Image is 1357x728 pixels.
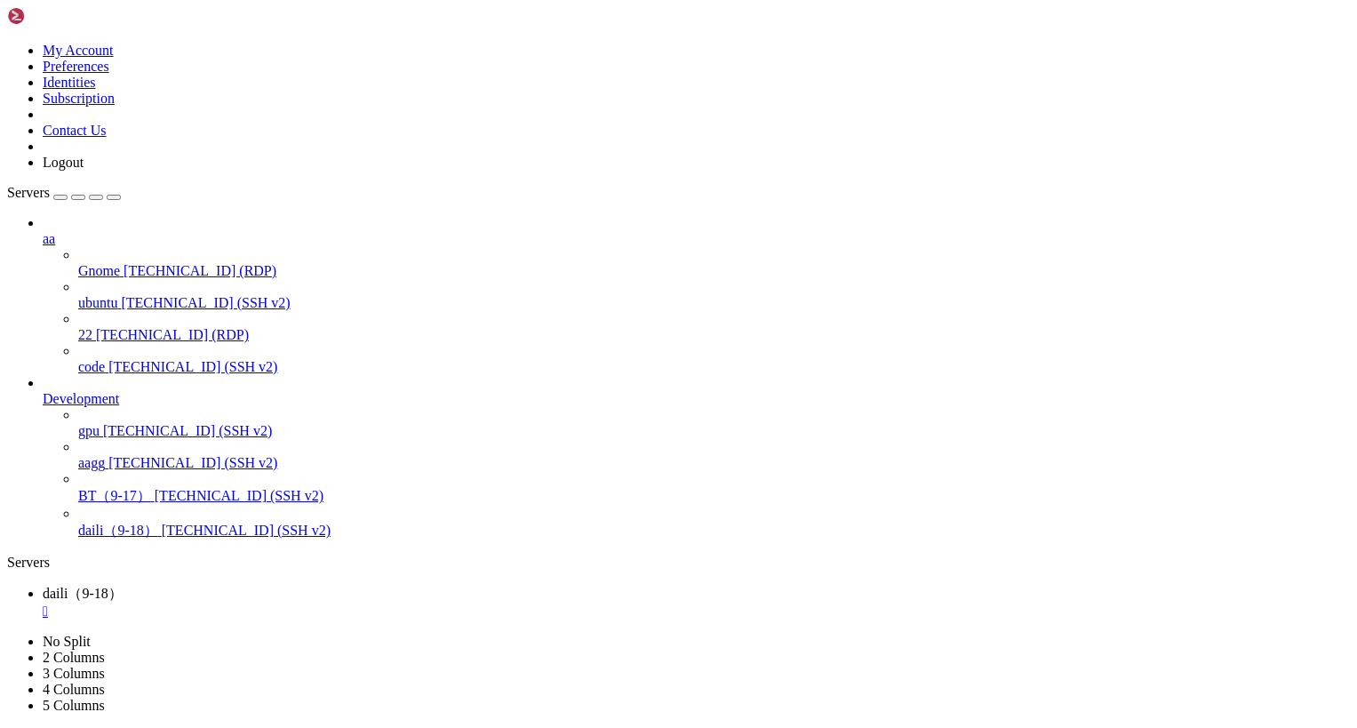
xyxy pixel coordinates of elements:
span: [TECHNICAL_ID] (RDP) [124,263,276,278]
span: Gnome [78,263,120,278]
a: aagg [TECHNICAL_ID] (SSH v2) [78,455,1350,471]
a: Preferences [43,59,109,74]
li: BT（9-17） [TECHNICAL_ID] (SSH v2) [78,471,1350,506]
span: [TECHNICAL_ID] (SSH v2) [121,295,290,310]
li: aagg [TECHNICAL_ID] (SSH v2) [78,439,1350,471]
a: 22 [TECHNICAL_ID] (RDP) [78,327,1350,343]
a: Contact Us [43,123,107,138]
a: ubuntu [TECHNICAL_ID] (SSH v2) [78,295,1350,311]
span: daili（9-18） [43,586,123,601]
div: Servers [7,555,1350,571]
a: Servers [7,185,121,200]
a: 4 Columns [43,682,105,697]
li: gpu [TECHNICAL_ID] (SSH v2) [78,407,1350,439]
a: Gnome [TECHNICAL_ID] (RDP) [78,263,1350,279]
li: aa [43,215,1350,375]
span: ubuntu [78,295,117,310]
span: gpu [78,423,100,438]
span: aa [43,231,55,246]
span: code [78,359,105,374]
span: [TECHNICAL_ID] (RDP) [96,327,249,342]
span: Servers [7,185,50,200]
span: [TECHNICAL_ID] (SSH v2) [162,523,331,538]
a: Development [43,391,1350,407]
li: daili（9-18） [TECHNICAL_ID] (SSH v2) [78,506,1350,540]
a: BT（9-17） [TECHNICAL_ID] (SSH v2) [78,487,1350,506]
a: code [TECHNICAL_ID] (SSH v2) [78,359,1350,375]
li: 22 [TECHNICAL_ID] (RDP) [78,311,1350,343]
span: Development [43,391,119,406]
img: Shellngn [7,7,109,25]
span: [TECHNICAL_ID] (SSH v2) [108,359,277,374]
li: ubuntu [TECHNICAL_ID] (SSH v2) [78,279,1350,311]
div: (0, 1) [7,22,14,37]
span: BT（9-17） [78,488,151,503]
a: Identities [43,75,96,90]
a: 2 Columns [43,650,105,665]
span: [TECHNICAL_ID] (SSH v2) [155,488,323,503]
span: [TECHNICAL_ID] (SSH v2) [108,455,277,470]
a: daili（9-18） [TECHNICAL_ID] (SSH v2) [78,522,1350,540]
a: No Split [43,634,91,649]
span: 22 [78,327,92,342]
x-row: FATAL ERROR: Host is unreachable [7,7,1124,22]
a:  [43,604,1350,620]
a: 5 Columns [43,698,105,713]
span: aagg [78,455,105,470]
a: 3 Columns [43,666,105,681]
span: daili（9-18） [78,523,158,538]
a: Logout [43,155,84,170]
li: code [TECHNICAL_ID] (SSH v2) [78,343,1350,375]
a: aa [43,231,1350,247]
span: [TECHNICAL_ID] (SSH v2) [103,423,272,438]
a: gpu [TECHNICAL_ID] (SSH v2) [78,423,1350,439]
li: Development [43,375,1350,540]
a: daili（9-18） [43,586,1350,620]
a: My Account [43,43,114,58]
a: Subscription [43,91,115,106]
li: Gnome [TECHNICAL_ID] (RDP) [78,247,1350,279]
